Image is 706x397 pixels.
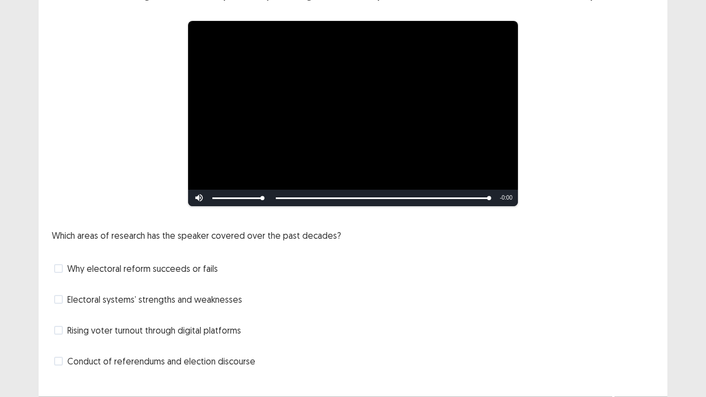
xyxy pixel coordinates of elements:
[67,262,218,275] span: Why electoral reform succeeds or fails
[67,324,241,337] span: Rising voter turnout through digital platforms
[212,197,263,199] div: Volume Level
[52,229,341,242] p: Which areas of research has the speaker covered over the past decades?
[500,195,501,201] span: -
[502,195,512,201] span: 0:00
[188,190,210,206] button: Mute
[188,21,518,206] div: Video Player
[67,355,255,368] span: Conduct of referendums and election discourse
[67,293,242,306] span: Electoral systems’ strengths and weaknesses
